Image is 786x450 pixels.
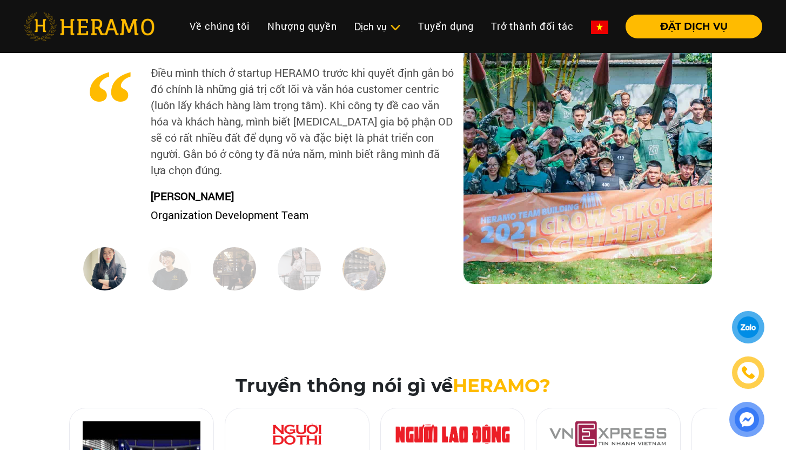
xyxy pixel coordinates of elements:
[83,64,455,178] p: Điều mình thích ở startup HERAMO trước khi quyết định gắn bó đó chính là những giá trị cốt lõi và...
[734,358,763,387] a: phone-icon
[278,247,321,290] img: Vy%20L%C3%8A.jpg
[213,247,256,290] img: Gia%20B%E1%BA%A3o.jpg
[591,21,608,34] img: vn-flag.png
[24,12,154,41] img: heramo-logo.png
[143,207,455,223] p: Organization Development Team
[409,15,482,38] a: Tuyển dụng
[453,374,550,397] span: HERAMO?
[742,367,755,379] img: phone-icon
[626,15,762,38] button: ĐẶT DỊCH VỤ
[181,15,259,38] a: Về chúng tôi
[617,22,762,31] a: ĐẶT DỊCH VỤ
[9,375,777,397] h2: Truyền thông nói gì về
[83,247,126,290] img: Thanh%20Hu%E1%BB%B3nh_OD.jpg
[342,247,386,290] img: Ch%C3%A2u%20Giang.jpg
[238,421,356,447] img: 11.png
[482,15,582,38] a: Trở thành đối tác
[143,188,455,204] p: [PERSON_NAME]
[259,15,346,38] a: Nhượng quyền
[389,22,401,33] img: subToggleIcon
[148,247,191,290] img: khanh_linh.jpg
[549,421,667,447] img: 9.png
[394,421,512,447] img: 10.png
[354,19,401,34] div: Dịch vụ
